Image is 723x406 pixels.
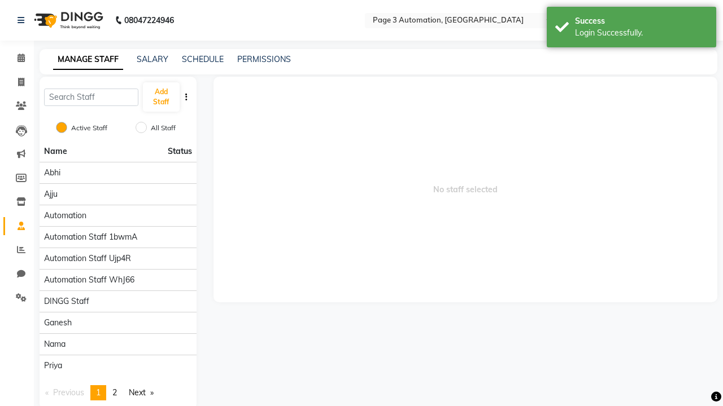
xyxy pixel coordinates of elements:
[40,385,197,400] nav: Pagination
[143,82,180,112] button: Add Staff
[182,54,224,64] a: SCHEDULE
[29,5,106,36] img: logo
[237,54,291,64] a: PERMISSIONS
[44,360,62,372] span: Priya
[71,123,107,133] label: Active Staff
[124,5,174,36] b: 08047224946
[112,387,117,398] span: 2
[53,387,84,398] span: Previous
[575,15,708,27] div: Success
[44,317,72,329] span: Ganesh
[44,188,58,200] span: Ajju
[44,210,86,222] span: Automation
[44,338,66,350] span: Nama
[44,231,137,243] span: Automation Staff 1bwmA
[44,89,138,106] input: Search Staff
[44,253,131,264] span: Automation Staff ujp4R
[44,146,67,156] span: Name
[151,123,176,133] label: All Staff
[123,385,159,400] a: Next
[168,145,192,157] span: Status
[44,167,60,179] span: Abhi
[96,387,101,398] span: 1
[44,274,134,286] span: Automation Staff WhJ66
[137,54,168,64] a: SALARY
[53,50,123,70] a: MANAGE STAFF
[575,27,708,39] div: Login Successfully.
[214,77,718,302] span: No staff selected
[44,295,89,307] span: DINGG Staff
